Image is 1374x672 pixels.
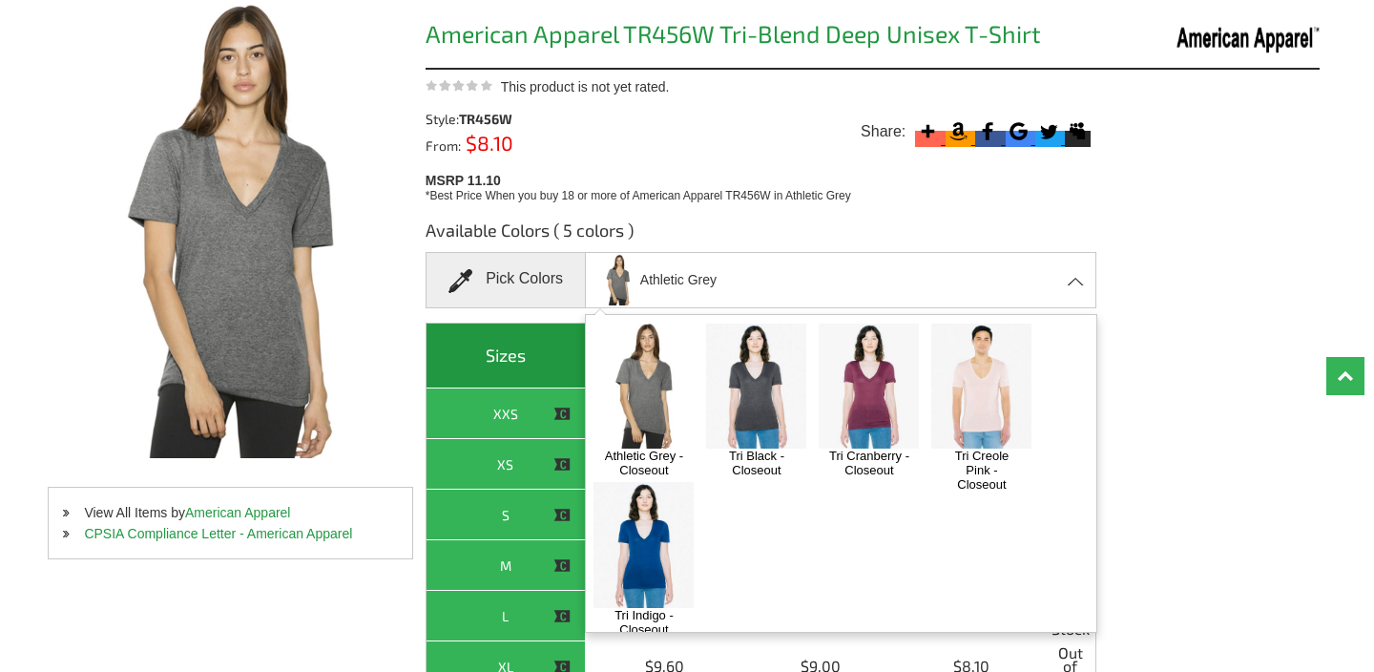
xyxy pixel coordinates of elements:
span: Share: [861,122,906,141]
img: American Apparel [1176,14,1320,63]
span: *Best Price When you buy 18 or more of American Apparel TR456W in Athletic Grey [426,189,851,202]
span: $8.10 [461,131,513,155]
img: This item is CLOSEOUT! [553,406,571,423]
div: MSRP 11.10 [426,168,1103,204]
th: Sizes [427,324,586,388]
img: Athletic Grey [597,255,637,305]
div: XS [431,452,580,476]
a: Athletic Grey - Closeout [603,449,684,477]
img: Tri Black [706,324,806,449]
svg: Twitter [1035,118,1061,144]
img: This item is CLOSEOUT! [553,507,571,524]
svg: Facebook [975,118,1001,144]
svg: Amazon [946,118,971,144]
a: CPSIA Compliance Letter - American Apparel [84,526,352,541]
svg: More [915,118,941,144]
h1: American Apparel TR456W Tri-Blend Deep Unisex T-Shirt [426,22,1096,52]
span: TR456W [459,111,512,127]
img: This item is CLOSEOUT! [553,557,571,575]
a: Tri Indigo - Closeout [603,608,684,637]
svg: Myspace [1065,118,1091,144]
div: S [431,503,580,527]
div: M [431,554,580,577]
div: Pick Colors [426,252,587,308]
img: Tri Indigo [593,482,694,607]
a: Tri Black - Closeout [716,449,797,477]
img: This item is CLOSEOUT! [553,608,571,625]
img: This product is not yet rated. [426,79,492,92]
img: Tri Creole Pink [931,324,1031,449]
div: From: [426,136,594,153]
svg: Google Bookmark [1006,118,1031,144]
img: This item is CLOSEOUT! [553,456,571,473]
div: L [431,604,580,628]
span: This product is not yet rated. [501,79,670,94]
span: Athletic Grey [640,263,717,297]
div: Style: [426,113,594,126]
a: Tri Cranberry - Closeout [828,449,909,477]
a: American Apparel [185,505,291,520]
a: Tri Creole Pink - Closeout [941,449,1022,492]
img: Tri Cranberry [819,324,919,449]
li: View All Items by [49,502,411,523]
div: XXS [431,402,580,426]
img: Athletic Grey [593,324,694,449]
a: Top [1326,357,1364,395]
h3: Available Colors ( 5 colors ) [426,219,1096,252]
span: Out of Stock [1051,596,1090,636]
